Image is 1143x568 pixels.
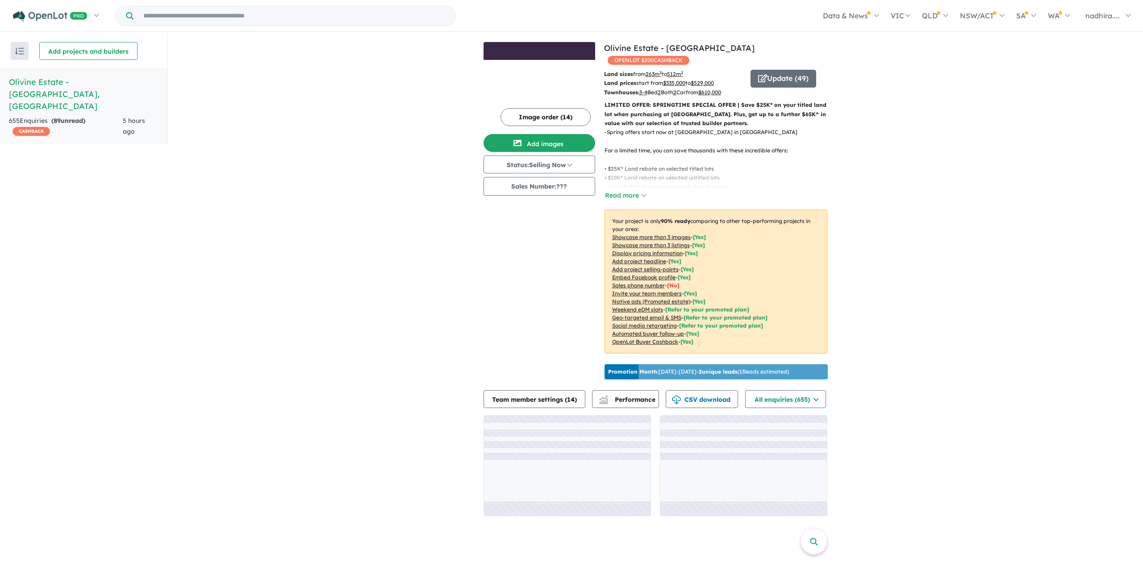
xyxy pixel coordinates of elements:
[684,314,768,321] span: [Refer to your promoted plan]
[484,134,595,152] button: Add images
[135,6,453,25] input: Try estate name, suburb, builder or developer
[599,398,608,404] img: bar-chart.svg
[612,242,690,248] u: Showcase more than 3 listings
[658,89,661,96] u: 2
[612,314,681,321] u: Geo-targeted email & SMS
[686,330,699,337] span: [Yes]
[751,70,816,88] button: Update (49)
[681,70,683,75] sup: 2
[592,390,659,408] button: Performance
[484,177,595,196] button: Sales Number:???
[663,80,685,86] u: $ 335,000
[54,117,61,125] span: 89
[612,258,666,265] u: Add project headline
[673,89,676,96] u: 2
[15,48,24,55] img: sort.svg
[1085,11,1119,20] span: nadhira....
[604,88,744,97] p: Bed Bath Car from
[605,101,827,128] p: LIMITED OFFER: SPRINGTIME SPECIAL OFFER | Save $25K* on your titled land lot when purchasing at [...
[678,274,691,281] span: [ Yes ]
[612,330,684,337] u: Automated buyer follow-up
[681,266,694,273] span: [ Yes ]
[39,42,138,60] button: Add projects and builders
[646,71,662,77] u: 263 m
[612,266,679,273] u: Add project selling-points
[698,89,721,96] u: $ 610,000
[685,250,698,257] span: [ Yes ]
[612,274,676,281] u: Embed Facebook profile
[692,298,705,305] span: [Yes]
[659,70,662,75] sup: 2
[604,79,744,88] p: start from
[501,108,591,126] button: Image order (14)
[604,71,633,77] b: Land sizes
[662,71,683,77] span: to
[601,395,655,404] span: Performance
[123,117,145,135] span: 5 hours ago
[666,390,738,408] button: CSV download
[608,368,789,376] p: [DATE] - [DATE] - ( 13 leads estimated)
[9,116,123,137] div: 655 Enquir ies
[608,368,659,375] b: Promotion Month:
[13,11,88,22] img: Openlot PRO Logo White
[51,117,85,125] strong: ( unread)
[692,242,705,248] span: [ Yes ]
[699,368,738,375] b: 2 unique leads
[672,395,681,404] img: download icon
[612,290,682,297] u: Invite your team members
[679,322,763,329] span: [Refer to your promoted plan]
[605,210,827,353] p: Your project is only comparing to other top-performing projects in your area: - - - - - - - - - -...
[612,322,677,329] u: Social media retargeting
[661,218,690,224] b: 90 % ready
[9,76,158,112] h5: Olivine Estate - [GEOGRAPHIC_DATA] , [GEOGRAPHIC_DATA]
[13,127,50,136] span: CASHBACK
[612,250,683,257] u: Display pricing information
[567,395,575,404] span: 14
[604,43,755,53] a: Olivine Estate - [GEOGRAPHIC_DATA]
[668,258,681,265] span: [ Yes ]
[608,56,689,65] span: OPENLOT $ 200 CASHBACK
[605,128,834,219] p: - Spring offers start now at [GEOGRAPHIC_DATA] in [GEOGRAPHIC_DATA] For a limited time, you can s...
[684,290,697,297] span: [ Yes ]
[667,282,680,289] span: [ No ]
[612,298,690,305] u: Native ads (Promoted estate)
[680,338,693,345] span: [Yes]
[685,80,714,86] span: to
[612,306,663,313] u: Weekend eDM slots
[745,390,826,408] button: All enquiries (655)
[604,70,744,79] p: from
[484,156,595,173] button: Status:Selling Now
[693,234,706,240] span: [ Yes ]
[605,190,647,201] button: Read more
[691,80,714,86] u: $ 529,000
[639,89,647,96] u: 3-4
[667,71,683,77] u: 512 m
[612,234,691,240] u: Showcase more than 3 images
[484,390,585,408] button: Team member settings (14)
[665,306,749,313] span: [Refer to your promoted plan]
[604,89,639,96] b: Townhouses:
[612,282,665,289] u: Sales phone number
[599,395,607,400] img: line-chart.svg
[604,80,636,86] b: Land prices
[612,338,678,345] u: OpenLot Buyer Cashback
